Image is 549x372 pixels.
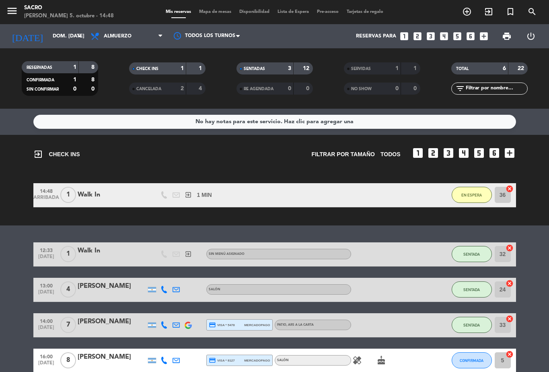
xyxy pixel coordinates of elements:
span: [DATE] [36,325,56,334]
i: cancel [506,350,514,358]
input: Filtrar por nombre... [465,84,527,93]
span: Reserva especial [500,5,521,19]
img: google-logo.png [185,322,192,329]
i: looks_two [427,147,440,159]
div: [PERSON_NAME] 5. octubre - 14:48 [24,12,114,20]
span: 16:00 [36,351,56,361]
span: TODOS [380,150,401,159]
span: 1 [60,246,76,262]
i: add_box [503,147,516,159]
strong: 0 [91,86,96,92]
div: Sacro [24,4,114,12]
i: looks_two [412,31,423,41]
span: SERVIDAS [351,67,371,71]
span: 1 [60,187,76,203]
span: Filtrar por tamaño [312,150,375,159]
i: power_settings_new [526,31,536,41]
i: looks_one [399,31,409,41]
i: arrow_drop_down [75,31,84,41]
span: BUSCAR [521,5,543,19]
strong: 12 [303,66,311,71]
button: SENTADA [452,246,492,262]
strong: 0 [306,86,311,91]
div: [PERSON_NAME] [78,352,146,362]
i: cake [376,355,386,365]
span: SALÓN [209,288,220,291]
span: WALK IN [478,5,500,19]
i: credit_card [209,321,216,329]
strong: 8 [91,64,96,70]
span: 7 [60,317,76,333]
i: turned_in_not [506,7,515,17]
span: CONFIRMADA [27,78,54,82]
span: , ARS A LA CARTA [286,323,314,327]
span: SALÓN [277,359,289,362]
span: Reservas para [356,33,396,39]
i: exit_to_app [185,191,192,198]
strong: 1 [73,77,76,83]
span: [DATE] [36,254,56,263]
span: print [502,31,512,41]
span: [DATE] [36,289,56,299]
span: TOTAL [456,67,469,71]
span: NO SHOW [351,87,372,91]
span: SENTADA [463,323,480,327]
div: [PERSON_NAME] [78,316,146,327]
span: 14:48 [36,186,56,195]
span: EN ESPERA [461,193,482,197]
strong: 22 [518,66,526,71]
strong: 0 [288,86,291,91]
div: Walk In [78,246,146,256]
span: SENTADA [463,287,480,292]
strong: 1 [413,66,418,71]
i: exit_to_app [185,250,192,258]
i: exit_to_app [33,149,43,159]
strong: 0 [395,86,399,91]
span: CONFIRMADA [460,358,483,363]
i: cancel [506,279,514,287]
span: SENTADAS [244,67,265,71]
span: visa * 5478 [209,321,235,329]
i: cancel [506,185,514,193]
i: healing [352,355,362,365]
span: CHECK INS [33,149,80,159]
i: exit_to_app [484,7,493,17]
span: SIN CONFIRMAR [27,87,59,91]
strong: 1 [199,66,204,71]
i: looks_5 [452,31,463,41]
strong: 0 [73,86,76,92]
i: add_circle_outline [462,7,472,17]
i: looks_4 [439,31,449,41]
span: RE AGENDADA [244,87,273,91]
span: 8 [60,352,76,368]
i: menu [6,5,18,17]
span: mercadopago [244,322,270,328]
div: [PERSON_NAME] [78,281,146,291]
span: ARRIBADA [36,195,56,204]
span: Tarjetas de regalo [343,10,387,14]
span: 14:00 [36,316,56,325]
i: [DATE] [6,27,49,45]
i: add_box [479,31,489,41]
button: EN ESPERA [452,187,492,203]
span: RESERVADAS [27,66,52,70]
i: filter_list [455,84,465,93]
strong: 2 [181,86,184,91]
strong: 4 [199,86,204,91]
span: Mapa de mesas [195,10,235,14]
strong: 3 [288,66,291,71]
strong: 0 [413,86,418,91]
span: mercadopago [244,358,270,363]
span: PATIO [277,323,314,327]
strong: 1 [181,66,184,71]
i: cancel [506,315,514,323]
i: looks_6 [488,147,501,159]
i: credit_card [209,357,216,364]
div: LOG OUT [519,24,543,48]
div: No hay notas para este servicio. Haz clic para agregar una [195,117,354,126]
i: looks_4 [457,147,470,159]
i: cancel [506,244,514,252]
span: CHECK INS [136,67,158,71]
strong: 1 [73,64,76,70]
span: Mis reservas [162,10,195,14]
